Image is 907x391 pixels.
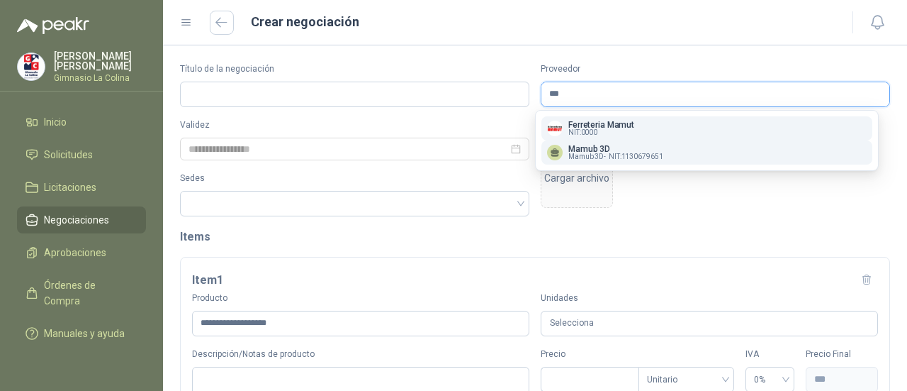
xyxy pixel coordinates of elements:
span: Unitario [647,369,726,390]
a: Negociaciones [17,206,146,233]
img: Company Logo [18,53,45,80]
a: Licitaciones [17,174,146,201]
button: Mamub 3DMamub 3D-NIT:1130679651 [541,141,872,165]
span: Manuales y ayuda [44,326,125,341]
span: NIT : 0000 [568,129,597,136]
h3: Item 1 [192,271,223,290]
label: Precio Final [806,348,878,361]
div: Selecciona [541,311,878,337]
span: Licitaciones [44,180,96,195]
label: Sedes [180,172,529,185]
h2: Items [180,228,890,246]
img: Logo peakr [17,17,89,34]
label: IVA [745,348,794,361]
img: Company Logo [547,121,563,136]
a: Inicio [17,109,146,136]
a: Solicitudes [17,141,146,168]
span: Mamub 3D - [568,153,606,160]
label: Proveedor [541,62,890,76]
label: Título de la negociación [180,62,529,76]
p: Mamub 3D [568,145,663,153]
span: Inicio [44,114,67,130]
div: Cargar archivo [544,158,609,186]
span: Órdenes de Compra [44,277,133,309]
p: Ferreteria Mamut [568,121,634,129]
p: Gimnasio La Colina [54,74,146,82]
label: Descripción/Notas de producto [192,348,529,361]
p: [PERSON_NAME] [PERSON_NAME] [54,51,146,71]
span: Negociaciones [44,212,109,228]
a: Aprobaciones [17,239,146,266]
span: 0% [754,369,785,390]
a: Manuales y ayuda [17,320,146,347]
span: Aprobaciones [44,245,106,260]
span: NIT : 1130679651 [609,153,663,160]
label: Unidades [541,292,878,305]
h1: Crear negociación [251,12,359,32]
label: Validez [180,119,529,132]
a: Órdenes de Compra [17,272,146,314]
label: Producto [192,292,529,305]
button: Company LogoFerreteria MamutNIT:0000 [541,116,872,141]
label: Precio [541,348,638,361]
span: Solicitudes [44,147,93,163]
